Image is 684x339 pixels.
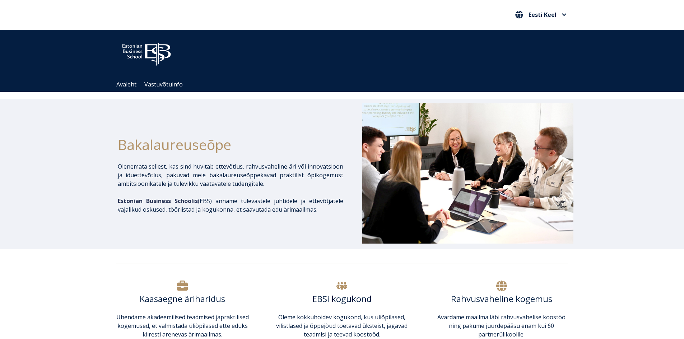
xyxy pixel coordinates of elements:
[118,162,343,188] p: Olenemata sellest, kas sind huvitab ettevõtlus, rahvusvaheline äri või innovatsioon ja iduettevõt...
[116,313,220,321] span: Ühendame akadeemilised teadmised ja
[513,9,568,20] button: Eesti Keel
[529,12,557,18] span: Eesti Keel
[435,293,568,304] h6: Rahvusvaheline kogemus
[117,313,249,338] span: praktilised kogemused, et valmistada üliõpilased ette eduks kiiresti arenevas ärimaailmas.
[118,134,343,155] h1: Bakalaureuseõpe
[435,313,568,339] p: Avardame maailma läbi rahvusvahelise koostöö ning pakume juurdepääsu enam kui 60 partnerülikoolile.
[118,197,200,205] span: (
[116,293,249,304] h6: Kaasaegne äriharidus
[513,9,568,21] nav: Vali oma keel
[275,293,409,304] h6: EBSi kogukond
[362,103,573,244] img: Bakalaureusetudengid
[118,197,198,205] span: Estonian Business Schoolis
[112,77,579,92] div: Navigation Menu
[276,313,408,338] span: Oleme kokkuhoidev kogukond, kus üliõpilased, vilistlased ja õppejõud toetavad üksteist, jagavad t...
[144,80,183,88] a: Vastuvõtuinfo
[116,80,136,88] a: Avaleht
[116,37,177,68] img: ebs_logo2016_white
[118,197,343,214] p: EBS) anname tulevastele juhtidele ja ettevõtjatele vajalikud oskused, tööriistad ja kogukonna, et...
